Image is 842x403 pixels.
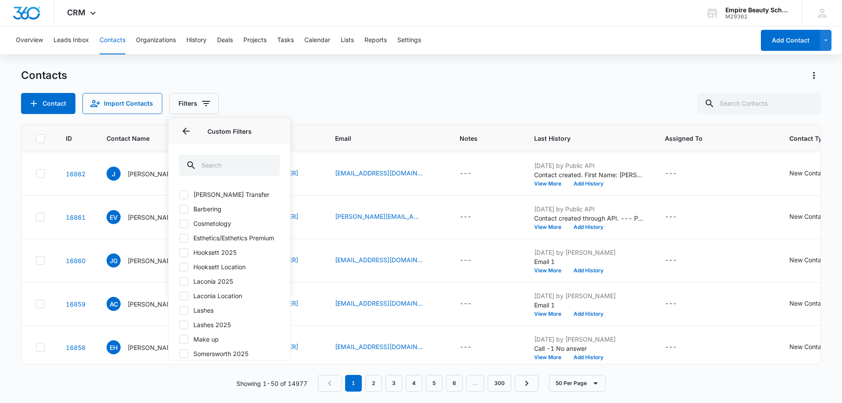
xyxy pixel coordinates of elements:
[169,93,219,114] button: Filters
[365,375,382,392] a: Page 2
[761,30,820,51] button: Add Contact
[179,155,280,176] input: Search
[460,134,513,143] span: Notes
[136,26,176,54] button: Organizations
[21,93,75,114] button: Add Contact
[665,134,756,143] span: Assigned To
[179,291,280,300] label: Laconia Location
[345,375,362,392] em: 1
[534,204,644,214] p: [DATE] by Public API
[460,342,487,353] div: Notes - - Select to Edit Field
[335,255,439,266] div: Email - jolenegrffn@gmail.com - Select to Edit Field
[460,299,487,309] div: Notes - - Select to Edit Field
[789,255,827,264] div: New Contact
[128,300,178,309] p: [PERSON_NAME]
[665,212,692,222] div: Assigned To - - Select to Edit Field
[107,134,210,143] span: Contact Name
[534,257,644,266] p: Email 1
[179,320,280,329] label: Lashes 2025
[665,342,692,353] div: Assigned To - - Select to Edit Field
[789,168,827,178] div: New Contact
[107,167,121,181] span: J
[567,311,610,317] button: Add History
[66,344,86,351] a: Navigate to contact details page for Emma Holden
[364,26,387,54] button: Reports
[789,212,827,221] div: New Contact
[179,335,280,344] label: Make up
[335,212,423,221] a: [PERSON_NAME][EMAIL_ADDRESS][DOMAIN_NAME]
[534,170,644,179] p: Contact created. First Name: [PERSON_NAME] Source: Form - Facebook Status(es): None Type(s): New ...
[335,342,439,353] div: Email - 26eholden@pmhschool.com - Select to Edit Field
[460,212,487,222] div: Notes - - Select to Edit Field
[460,299,471,309] div: ---
[66,257,86,264] a: Navigate to contact details page for Jolene Griffin
[335,168,423,178] a: [EMAIL_ADDRESS][DOMAIN_NAME]
[534,248,644,257] p: [DATE] by [PERSON_NAME]
[107,167,194,181] div: Contact Name - Jha - Select to Edit Field
[534,268,567,273] button: View More
[179,127,280,136] p: Custom Filters
[567,181,610,186] button: Add History
[406,375,422,392] a: Page 4
[335,255,423,264] a: [EMAIL_ADDRESS][DOMAIN_NAME]
[66,134,73,143] span: ID
[179,262,280,271] label: Hooksett Location
[665,342,677,353] div: ---
[460,168,471,179] div: ---
[665,168,677,179] div: ---
[460,342,471,353] div: ---
[534,344,644,353] p: Call -1 No answer
[179,219,280,228] label: Cosmetology
[335,168,439,179] div: Email - gvsgh@gmail.com - Select to Edit Field
[186,26,207,54] button: History
[460,255,471,266] div: ---
[67,8,86,17] span: CRM
[697,93,821,114] input: Search Contacts
[179,124,193,138] button: Back
[54,26,89,54] button: Leads Inbox
[217,26,233,54] button: Deals
[107,210,194,224] div: Contact Name - Emily Villemont - Select to Edit Field
[460,255,487,266] div: Notes - - Select to Edit Field
[179,204,280,214] label: Barbering
[460,212,471,222] div: ---
[789,342,827,351] div: New Contact
[335,299,439,309] div: Email - amberchamberlain1722@gmail.com - Select to Edit Field
[789,299,827,308] div: New Contact
[128,256,178,265] p: [PERSON_NAME]
[82,93,162,114] button: Import Contacts
[488,375,511,392] a: Page 300
[16,26,43,54] button: Overview
[567,355,610,360] button: Add History
[665,299,677,309] div: ---
[179,233,280,243] label: Esthetics/Esthetics Premium
[515,375,539,392] a: Next Page
[725,7,789,14] div: account name
[107,340,121,354] span: EH
[335,342,423,351] a: [EMAIL_ADDRESS][DOMAIN_NAME]
[534,225,567,230] button: View More
[243,26,267,54] button: Projects
[549,375,606,392] button: 50 Per Page
[665,255,677,266] div: ---
[807,68,821,82] button: Actions
[107,210,121,224] span: EV
[534,335,644,344] p: [DATE] by [PERSON_NAME]
[100,26,125,54] button: Contacts
[534,214,644,223] p: Contact created through API. --- Program of Interest: Lash Extensions,Esthetics Location of Inter...
[385,375,402,392] a: Page 3
[128,213,178,222] p: [PERSON_NAME]
[397,26,421,54] button: Settings
[179,248,280,257] label: Hooksett 2025
[665,168,692,179] div: Assigned To - - Select to Edit Field
[534,355,567,360] button: View More
[128,343,178,352] p: [PERSON_NAME]
[66,300,86,308] a: Navigate to contact details page for Amber Chamberlain
[534,291,644,300] p: [DATE] by [PERSON_NAME]
[567,225,610,230] button: Add History
[107,297,194,311] div: Contact Name - Amber Chamberlain - Select to Edit Field
[534,311,567,317] button: View More
[534,181,567,186] button: View More
[107,253,194,267] div: Contact Name - Jolene Griffin - Select to Edit Field
[179,190,280,199] label: [PERSON_NAME] Transfer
